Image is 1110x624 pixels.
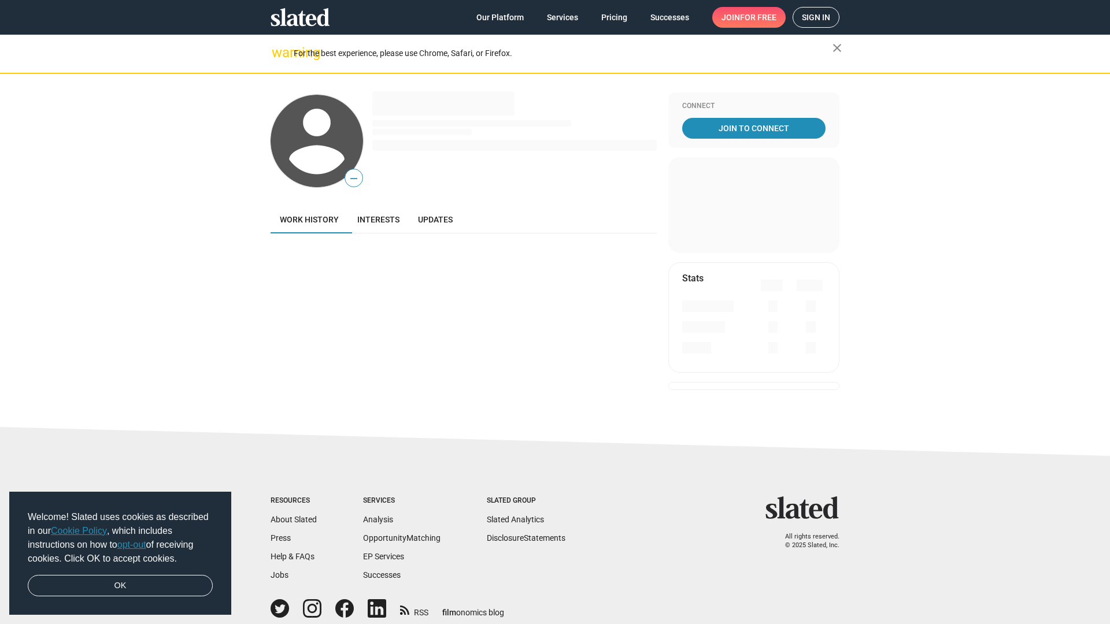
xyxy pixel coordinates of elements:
[272,46,286,60] mat-icon: warning
[357,215,399,224] span: Interests
[773,533,839,549] p: All rights reserved. © 2025 Slated, Inc.
[28,510,213,566] span: Welcome! Slated uses cookies as described in our , which includes instructions on how to of recei...
[682,118,826,139] a: Join To Connect
[363,552,404,561] a: EP Services
[294,46,832,61] div: For the best experience, please use Chrome, Safari, or Firefox.
[271,533,291,543] a: Press
[802,8,830,27] span: Sign in
[650,7,689,28] span: Successes
[487,496,565,506] div: Slated Group
[712,7,786,28] a: Joinfor free
[682,102,826,111] div: Connect
[348,206,409,233] a: Interests
[601,7,627,28] span: Pricing
[271,552,314,561] a: Help & FAQs
[271,515,317,524] a: About Slated
[9,492,231,615] div: cookieconsent
[684,118,823,139] span: Join To Connect
[409,206,462,233] a: Updates
[442,608,456,617] span: film
[547,7,578,28] span: Services
[280,215,339,224] span: Work history
[682,272,704,284] mat-card-title: Stats
[400,600,428,618] a: RSS
[345,171,362,186] span: —
[363,496,441,506] div: Services
[721,7,776,28] span: Join
[830,41,844,55] mat-icon: close
[793,7,839,28] a: Sign in
[418,215,453,224] span: Updates
[117,540,146,549] a: opt-out
[271,206,348,233] a: Work history
[363,570,401,580] a: Successes
[592,7,637,28] a: Pricing
[363,533,441,543] a: OpportunityMatching
[487,533,565,543] a: DisclosureStatements
[442,598,504,618] a: filmonomics blog
[487,515,544,524] a: Slated Analytics
[363,515,393,524] a: Analysis
[641,7,698,28] a: Successes
[271,570,288,580] a: Jobs
[28,575,213,597] a: dismiss cookie message
[538,7,587,28] a: Services
[476,7,524,28] span: Our Platform
[271,496,317,506] div: Resources
[740,7,776,28] span: for free
[467,7,533,28] a: Our Platform
[51,526,107,536] a: Cookie Policy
